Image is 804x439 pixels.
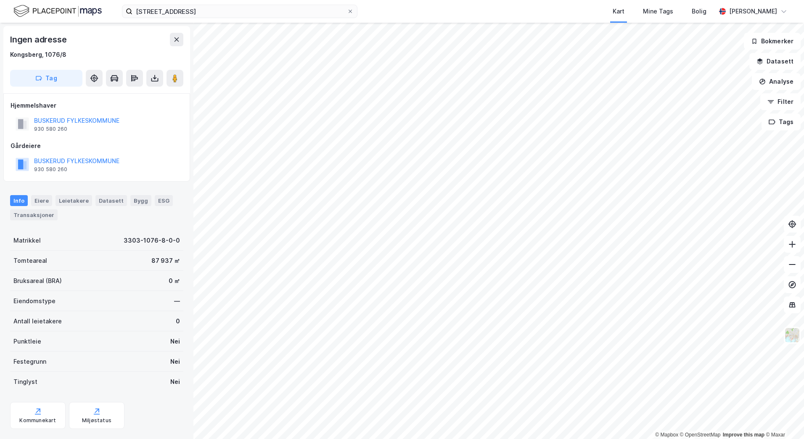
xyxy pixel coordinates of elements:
div: Mine Tags [643,6,673,16]
div: Nei [170,336,180,346]
div: Antall leietakere [13,316,62,326]
iframe: Chat Widget [762,399,804,439]
div: 0 ㎡ [169,276,180,286]
div: Info [10,195,28,206]
img: Z [784,327,800,343]
div: Punktleie [13,336,41,346]
div: Eiere [31,195,52,206]
div: [PERSON_NAME] [729,6,777,16]
a: OpenStreetMap [680,432,721,438]
div: 3303-1076-8-0-0 [124,235,180,246]
div: Ingen adresse [10,33,68,46]
div: Miljøstatus [82,417,111,424]
div: Nei [170,357,180,367]
button: Analyse [752,73,801,90]
div: Gårdeiere [11,141,183,151]
div: Festegrunn [13,357,46,367]
img: logo.f888ab2527a4732fd821a326f86c7f29.svg [13,4,102,19]
a: Improve this map [723,432,764,438]
div: 930 580 260 [34,166,67,173]
div: Bruksareal (BRA) [13,276,62,286]
button: Tags [762,114,801,130]
div: 930 580 260 [34,126,67,132]
a: Mapbox [655,432,678,438]
div: Datasett [95,195,127,206]
button: Filter [760,93,801,110]
div: Kontrollprogram for chat [762,399,804,439]
div: Eiendomstype [13,296,56,306]
div: Bolig [692,6,706,16]
div: Kommunekart [19,417,56,424]
div: 0 [176,316,180,326]
input: Søk på adresse, matrikkel, gårdeiere, leietakere eller personer [132,5,347,18]
div: Matrikkel [13,235,41,246]
div: Tomteareal [13,256,47,266]
div: Kart [613,6,624,16]
div: Transaksjoner [10,209,58,220]
button: Datasett [749,53,801,70]
div: ESG [155,195,173,206]
div: Leietakere [56,195,92,206]
div: Hjemmelshaver [11,100,183,111]
div: 87 937 ㎡ [151,256,180,266]
button: Tag [10,70,82,87]
div: Kongsberg, 1076/8 [10,50,66,60]
div: Bygg [130,195,151,206]
div: Tinglyst [13,377,37,387]
div: Nei [170,377,180,387]
div: — [174,296,180,306]
button: Bokmerker [744,33,801,50]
